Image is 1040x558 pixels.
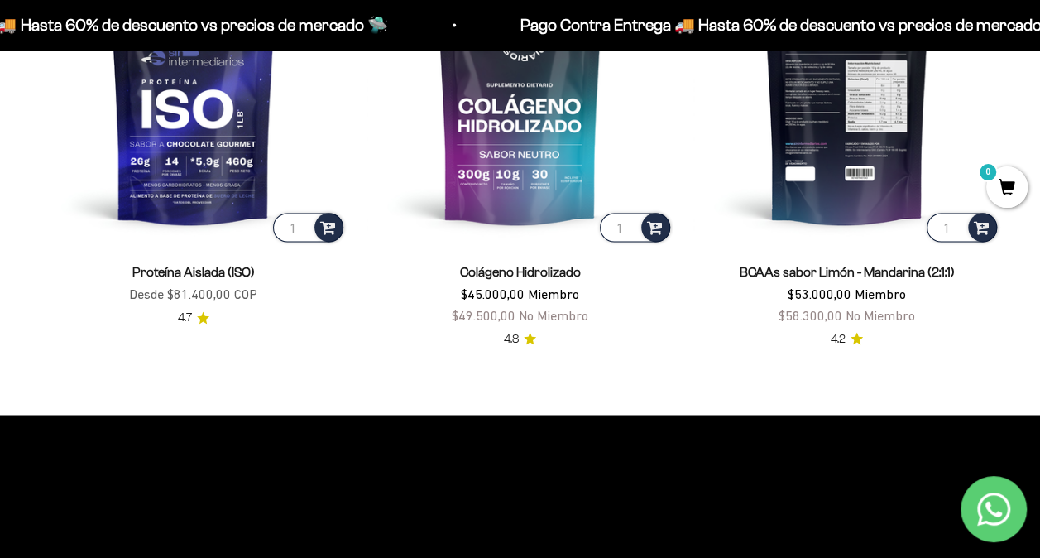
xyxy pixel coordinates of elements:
[788,286,851,301] span: $53.000,00
[132,265,255,279] a: Proteína Aislada (ISO)
[452,308,515,323] span: $49.500,00
[831,330,863,349] a: 4.24.2 de 5.0 estrellas
[986,180,1028,198] a: 0
[528,286,579,301] span: Miembro
[831,330,846,349] span: 4.2
[460,265,581,279] a: Colágeno Hidrolizado
[846,308,915,323] span: No Miembro
[504,330,536,349] a: 4.84.8 de 5.0 estrellas
[519,308,588,323] span: No Miembro
[178,309,192,327] span: 4.7
[178,309,209,327] a: 4.74.7 de 5.0 estrellas
[779,308,842,323] span: $58.300,00
[978,162,998,182] mark: 0
[855,286,906,301] span: Miembro
[504,330,519,349] span: 4.8
[740,265,955,279] a: BCAAs sabor Limón - Mandarina (2:1:1)
[461,286,525,301] span: $45.000,00
[129,284,257,305] sale-price: Desde $81.400,00 COP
